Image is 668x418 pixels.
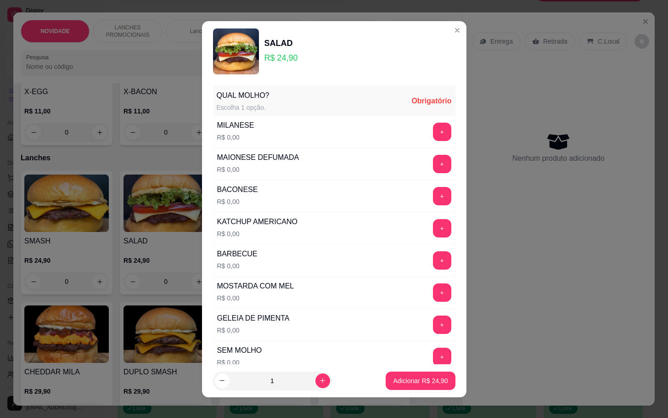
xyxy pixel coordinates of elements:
button: add [433,348,451,366]
button: add [433,155,451,173]
p: R$ 0,00 [217,165,299,174]
button: Adicionar R$ 24,90 [386,372,455,390]
button: increase-product-quantity [315,373,330,388]
p: R$ 0,00 [217,133,254,142]
button: Close [450,23,465,38]
button: add [433,251,451,270]
p: R$ 0,00 [217,294,294,303]
button: decrease-product-quantity [215,373,230,388]
button: add [433,316,451,334]
div: MAIONESE DEFUMADA [217,152,299,163]
div: MILANESE [217,120,254,131]
div: Obrigatório [411,96,451,107]
p: Adicionar R$ 24,90 [393,376,448,385]
p: R$ 0,00 [217,197,258,206]
div: SEM MOLHO [217,345,262,356]
div: BARBECUE [217,249,258,260]
div: QUAL MOLHO? [217,90,269,101]
img: product-image [213,28,259,74]
div: KATCHUP AMERICANO [217,216,298,227]
p: R$ 0,00 [217,358,262,367]
button: add [433,187,451,205]
p: R$ 0,00 [217,261,258,271]
p: R$ 0,00 [217,326,290,335]
p: R$ 24,90 [264,51,298,64]
div: Escolha 1 opção. [217,103,269,112]
div: MOSTARDA COM MEL [217,281,294,292]
button: add [433,219,451,237]
p: R$ 0,00 [217,229,298,238]
div: SALAD [264,37,298,50]
button: add [433,123,451,141]
button: add [433,283,451,302]
div: BACONESE [217,184,258,195]
div: GELEIA DE PIMENTA [217,313,290,324]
